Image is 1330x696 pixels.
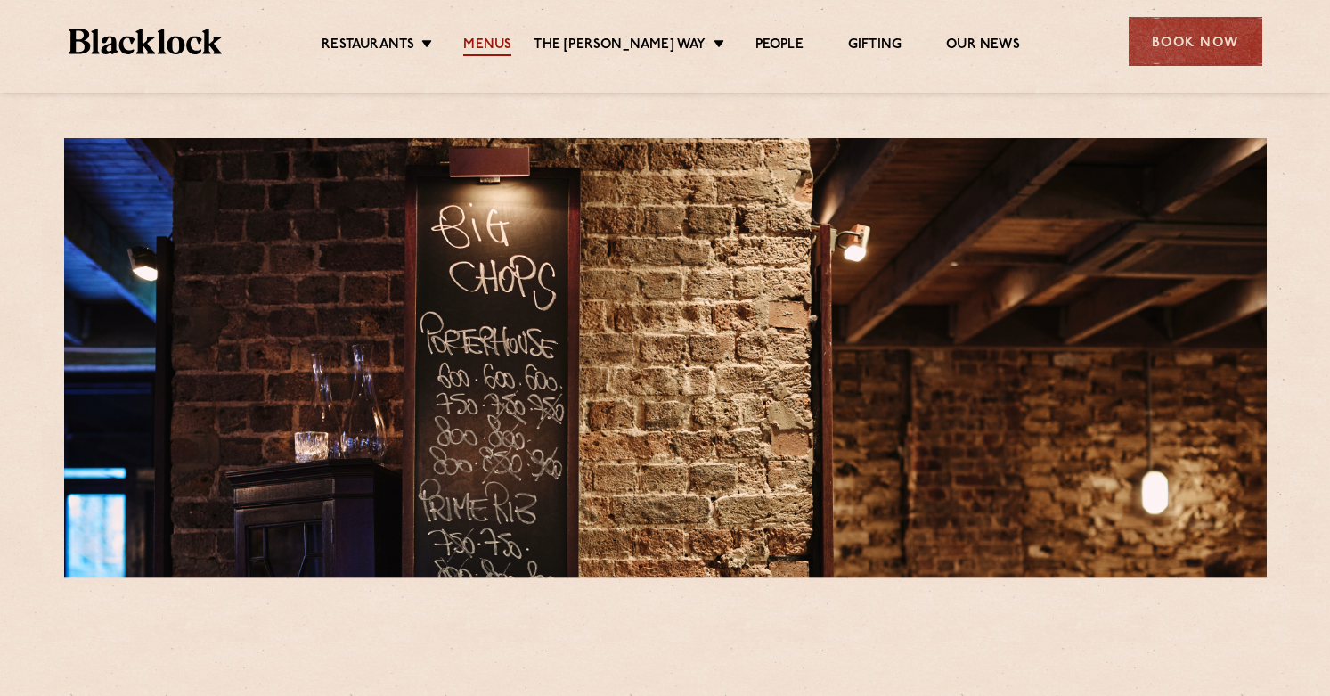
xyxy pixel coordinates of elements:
[755,37,804,56] a: People
[463,37,511,56] a: Menus
[946,37,1020,56] a: Our News
[322,37,414,56] a: Restaurants
[534,37,706,56] a: The [PERSON_NAME] Way
[69,29,223,54] img: BL_Textured_Logo-footer-cropped.svg
[848,37,902,56] a: Gifting
[1129,17,1262,66] div: Book Now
